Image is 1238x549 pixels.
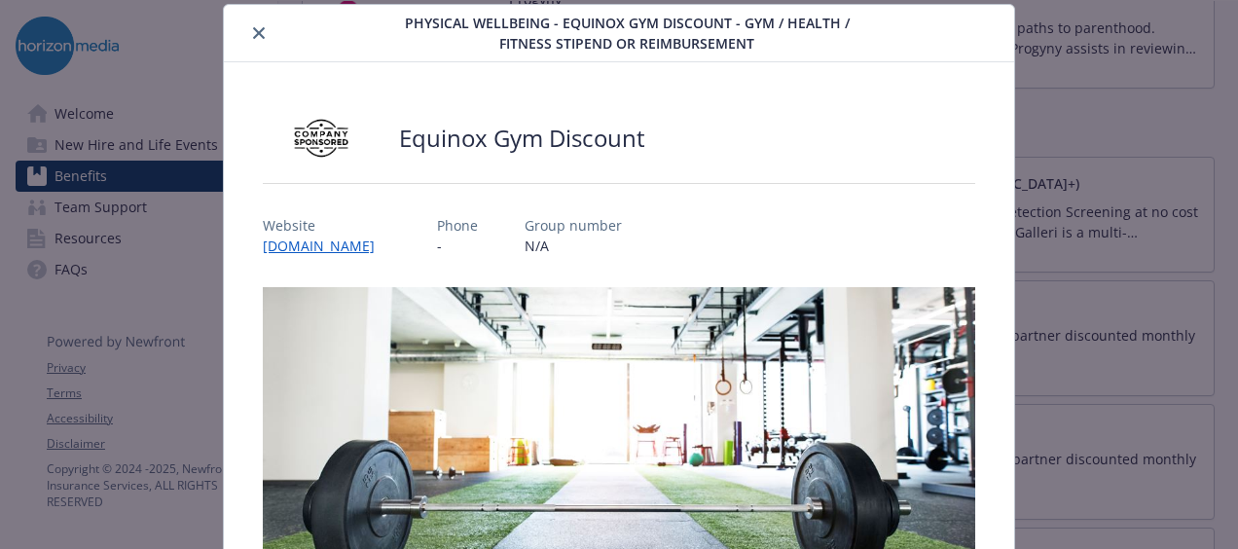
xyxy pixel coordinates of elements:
[399,122,645,155] h2: Equinox Gym Discount
[263,237,390,255] a: [DOMAIN_NAME]
[263,109,380,167] img: Company Sponsored
[394,13,859,54] span: Physical Wellbeing - Equinox Gym Discount - Gym / Health / Fitness Stipend or reimbursement
[263,215,390,236] p: Website
[525,215,622,236] p: Group number
[247,21,271,45] button: close
[525,236,622,256] p: N/A
[437,236,478,256] p: -
[437,215,478,236] p: Phone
